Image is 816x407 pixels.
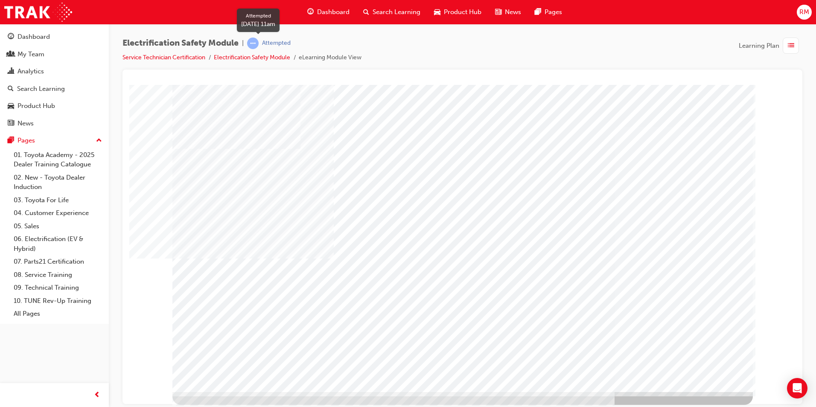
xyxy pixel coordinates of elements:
a: 08. Service Training [10,268,105,282]
span: search-icon [8,85,14,93]
button: RM [797,5,812,20]
span: Product Hub [444,7,481,17]
span: learningRecordVerb_ATTEMPT-icon [247,38,259,49]
a: 06. Electrification (EV & Hybrid) [10,233,105,255]
a: 07. Parts21 Certification [10,255,105,268]
a: 04. Customer Experience [10,206,105,220]
span: Pages [545,7,562,17]
span: search-icon [363,7,369,17]
span: RM [799,7,809,17]
span: pages-icon [535,7,541,17]
div: [DATE] 11am [241,20,275,29]
span: news-icon [495,7,501,17]
button: Pages [3,133,105,148]
a: 01. Toyota Academy - 2025 Dealer Training Catalogue [10,148,105,171]
span: Dashboard [317,7,350,17]
a: 09. Technical Training [10,281,105,294]
a: news-iconNews [488,3,528,21]
button: Learning Plan [739,38,802,54]
span: chart-icon [8,68,14,76]
div: Attempted [241,12,275,20]
span: car-icon [434,7,440,17]
span: news-icon [8,120,14,128]
div: Open Intercom Messenger [787,378,807,398]
div: News [17,119,34,128]
span: people-icon [8,51,14,58]
span: pages-icon [8,137,14,145]
span: list-icon [788,41,794,51]
span: Electrification Safety Module [122,38,239,48]
div: Search Learning [17,84,65,94]
a: car-iconProduct Hub [427,3,488,21]
a: My Team [3,47,105,62]
div: Attempted [262,39,291,47]
a: Product Hub [3,98,105,114]
a: Search Learning [3,81,105,97]
img: Trak [4,3,72,22]
a: Analytics [3,64,105,79]
div: Dashboard [17,32,50,42]
div: Pages [17,136,35,145]
button: DashboardMy TeamAnalyticsSearch LearningProduct HubNews [3,27,105,133]
span: guage-icon [307,7,314,17]
a: search-iconSearch Learning [356,3,427,21]
a: 10. TUNE Rev-Up Training [10,294,105,308]
div: My Team [17,49,44,59]
a: All Pages [10,307,105,320]
a: guage-iconDashboard [300,3,356,21]
div: Product Hub [17,101,55,111]
span: up-icon [96,135,102,146]
span: prev-icon [94,390,100,401]
span: | [242,38,244,48]
a: Electrification Safety Module [214,54,290,61]
li: eLearning Module View [299,53,361,63]
a: News [3,116,105,131]
a: Dashboard [3,29,105,45]
span: News [505,7,521,17]
a: pages-iconPages [528,3,569,21]
a: 05. Sales [10,220,105,233]
a: 02. New - Toyota Dealer Induction [10,171,105,194]
span: car-icon [8,102,14,110]
a: 03. Toyota For Life [10,194,105,207]
span: Search Learning [373,7,420,17]
span: guage-icon [8,33,14,41]
span: Learning Plan [739,41,779,51]
a: Service Technician Certification [122,54,205,61]
div: Analytics [17,67,44,76]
